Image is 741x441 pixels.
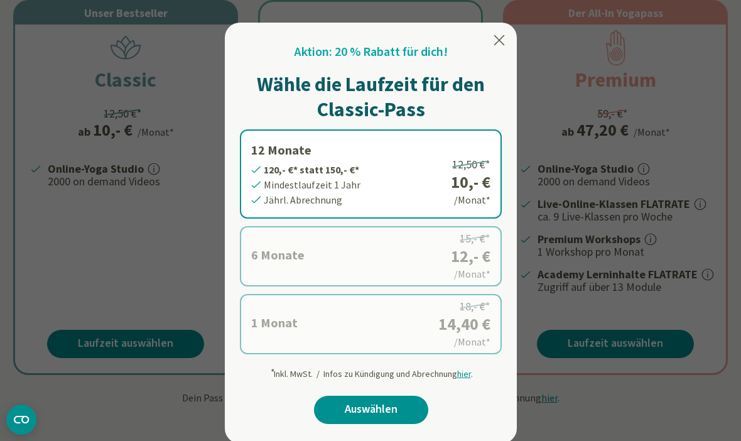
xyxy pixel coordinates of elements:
[457,368,471,379] span: hier
[269,362,473,381] div: Inkl. MwSt. / Infos zu Kündigung und Abrechnung .
[6,405,36,435] button: CMP-Widget öffnen
[295,43,448,62] h2: Aktion: 20 % Rabatt für dich!
[314,396,428,424] a: Auswählen
[240,72,502,122] h1: Wähle die Laufzeit für den Classic-Pass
